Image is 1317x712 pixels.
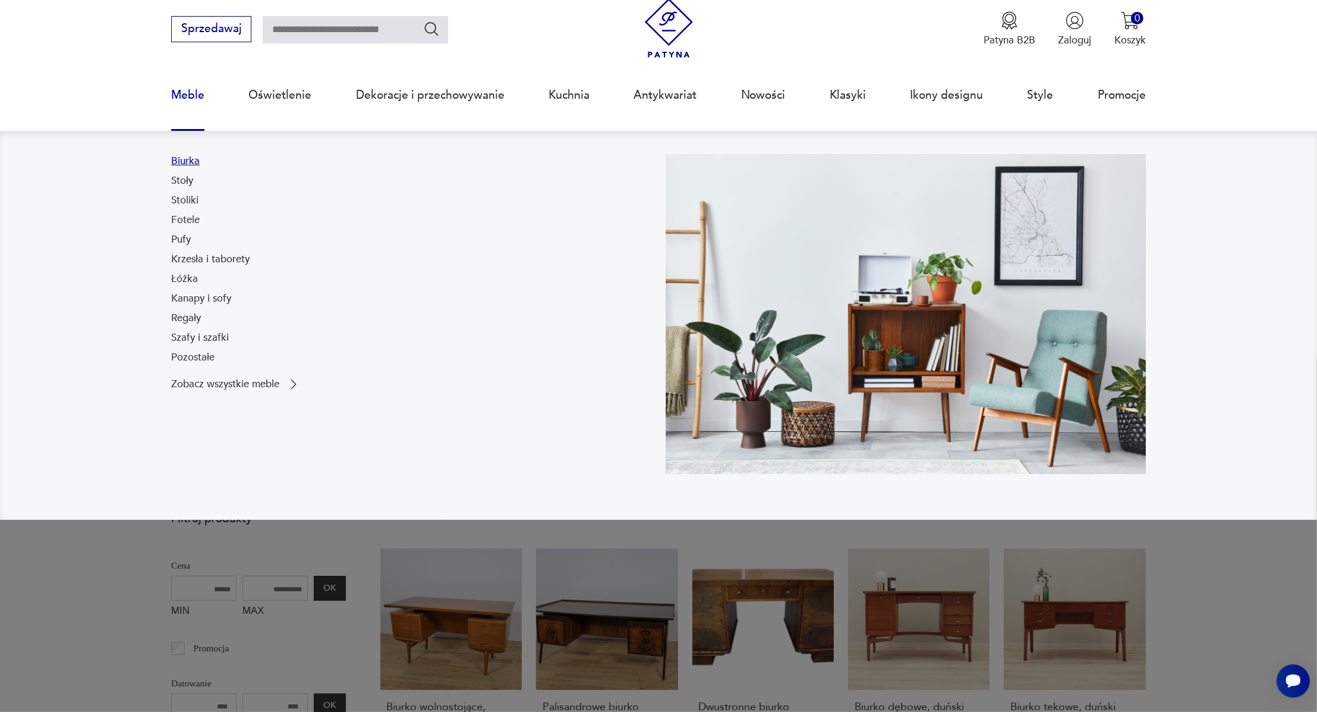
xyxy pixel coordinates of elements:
a: Style [1028,68,1054,123]
a: Promocje [1098,68,1146,123]
button: 0Koszyk [1114,11,1146,47]
div: 0 [1131,12,1143,24]
a: Fotele [171,213,200,227]
a: Oświetlenie [248,68,311,123]
a: Krzesła i taborety [171,252,250,266]
a: Meble [171,68,204,123]
a: Stoliki [171,193,199,208]
button: Patyna B2B [984,11,1035,47]
a: Zobacz wszystkie meble [171,377,301,391]
a: Nowości [741,68,786,123]
img: Ikona medalu [1000,11,1019,30]
a: Kuchnia [549,68,590,123]
button: Zaloguj [1058,11,1092,47]
a: Biurka [171,154,200,168]
p: Koszyk [1114,33,1146,47]
p: Zaloguj [1058,33,1092,47]
a: Szafy i szafki [171,331,229,345]
p: Patyna B2B [984,33,1035,47]
button: Szukaj [423,20,440,37]
p: Zobacz wszystkie meble [171,379,279,389]
a: Pozostałe [171,350,215,365]
a: Regały [171,311,201,325]
iframe: Smartsupp widget button [1277,664,1310,698]
button: Sprzedawaj [171,16,251,42]
a: Kanapy i sofy [171,291,231,306]
a: Łóżka [171,272,198,286]
a: Dekoracje i przechowywanie [356,68,505,123]
a: Stoły [171,174,193,188]
a: Ikony designu [910,68,983,123]
img: 969d9116629659dbb0bd4e745da535dc.jpg [666,154,1146,475]
img: Ikona koszyka [1121,11,1139,30]
a: Sprzedawaj [171,25,251,34]
a: Pufy [171,233,191,247]
a: Klasyki [830,68,866,123]
img: Ikonka użytkownika [1066,11,1084,30]
a: Ikona medaluPatyna B2B [984,11,1035,47]
a: Antykwariat [634,68,697,123]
